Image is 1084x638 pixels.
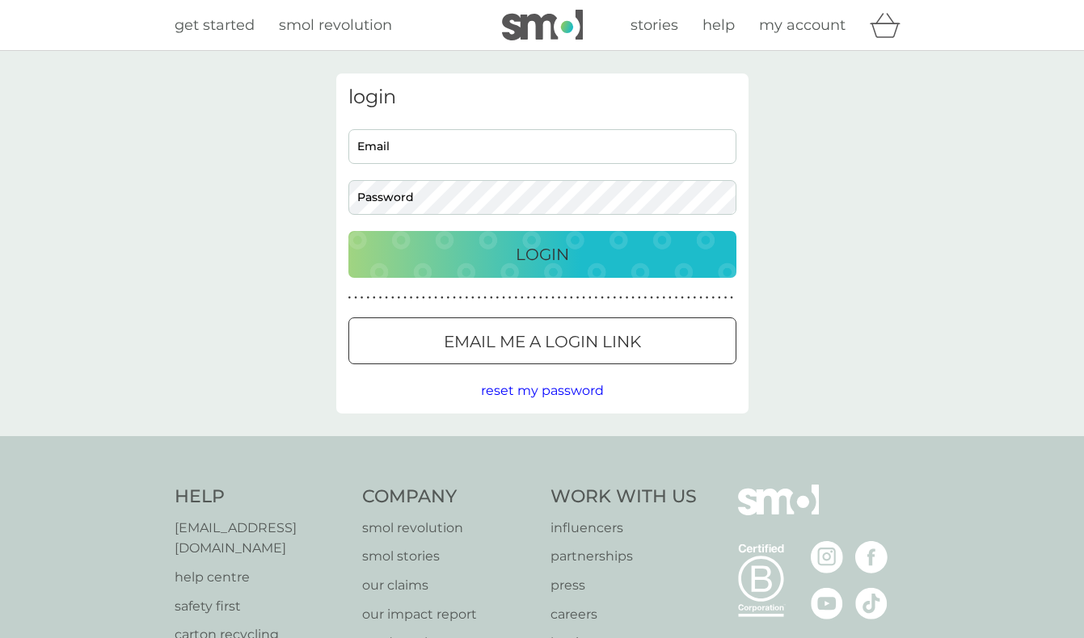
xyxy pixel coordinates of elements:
p: Login [516,241,569,267]
p: ● [656,294,660,302]
p: ● [459,294,462,302]
p: ● [441,294,444,302]
a: our claims [362,575,534,596]
p: ● [613,294,616,302]
p: ● [447,294,450,302]
p: ● [354,294,357,302]
button: reset my password [481,380,604,401]
button: Email me a login link [348,317,736,364]
span: get started [175,16,255,34]
a: [EMAIL_ADDRESS][DOMAIN_NAME] [175,518,347,559]
div: basket [870,9,910,41]
p: Email me a login link [444,329,641,355]
img: visit the smol Tiktok page [855,587,888,619]
p: ● [601,294,604,302]
p: ● [348,294,352,302]
p: ● [471,294,475,302]
p: ● [478,294,481,302]
p: ● [607,294,610,302]
span: stories [631,16,678,34]
p: ● [428,294,432,302]
img: visit the smol Facebook page [855,541,888,573]
a: press [550,575,697,596]
p: ● [595,294,598,302]
p: ● [706,294,709,302]
p: ● [582,294,585,302]
p: ● [711,294,715,302]
p: ● [465,294,468,302]
a: my account [759,14,846,37]
h4: Work With Us [550,485,697,510]
a: get started [175,14,255,37]
a: help centre [175,567,347,588]
p: ● [718,294,721,302]
p: ● [366,294,369,302]
img: smol [738,485,819,539]
p: ● [361,294,364,302]
p: ● [508,294,512,302]
img: visit the smol Instagram page [811,541,843,573]
p: smol stories [362,546,534,567]
a: stories [631,14,678,37]
p: ● [563,294,567,302]
p: ● [551,294,555,302]
span: help [702,16,735,34]
p: ● [521,294,524,302]
p: ● [631,294,635,302]
p: ● [626,294,629,302]
a: help [702,14,735,37]
p: ● [730,294,733,302]
p: ● [398,294,401,302]
p: ● [415,294,419,302]
p: ● [490,294,493,302]
p: ● [527,294,530,302]
h4: Company [362,485,534,510]
p: ● [410,294,413,302]
p: ● [514,294,517,302]
p: ● [558,294,561,302]
p: ● [724,294,728,302]
img: smol [502,10,583,40]
p: ● [681,294,684,302]
p: ● [391,294,394,302]
p: ● [434,294,437,302]
p: ● [669,294,672,302]
a: safety first [175,596,347,617]
p: ● [588,294,592,302]
p: ● [687,294,690,302]
p: ● [422,294,425,302]
p: ● [403,294,407,302]
p: ● [546,294,549,302]
p: ● [483,294,487,302]
p: ● [662,294,665,302]
h3: login [348,86,736,109]
a: our impact report [362,604,534,625]
span: my account [759,16,846,34]
p: ● [650,294,653,302]
a: partnerships [550,546,697,567]
button: Login [348,231,736,278]
p: ● [576,294,580,302]
a: influencers [550,518,697,539]
p: ● [453,294,456,302]
span: smol revolution [279,16,392,34]
a: smol revolution [279,14,392,37]
p: ● [619,294,622,302]
p: ● [539,294,542,302]
a: smol revolution [362,518,534,539]
p: ● [496,294,500,302]
h4: Help [175,485,347,510]
p: ● [699,294,702,302]
a: careers [550,604,697,625]
p: ● [644,294,647,302]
